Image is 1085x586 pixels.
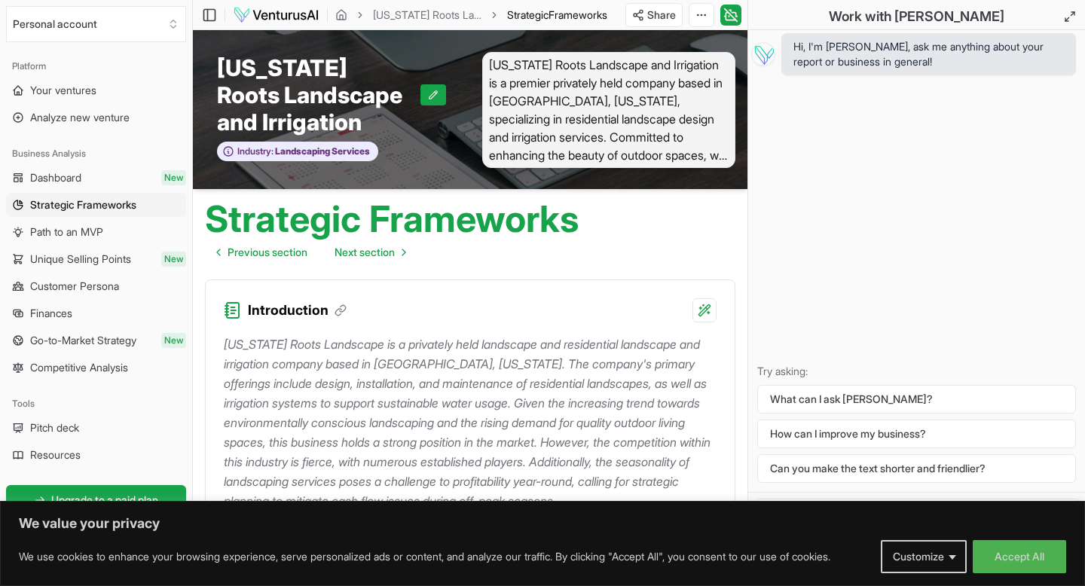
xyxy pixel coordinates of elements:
span: Upgrade to a paid plan [51,493,158,508]
button: Accept All [973,540,1066,573]
a: Go-to-Market StrategyNew [6,328,186,353]
span: Competitive Analysis [30,360,128,375]
a: Go to next page [322,237,417,267]
a: Path to an MVP [6,220,186,244]
span: Landscaping Services [274,145,370,157]
p: [US_STATE] Roots Landscape is a privately held landscape and residential landscape and irrigation... [224,334,717,511]
div: Tools [6,392,186,416]
button: Industry:Landscaping Services [217,142,378,162]
a: Analyze new venture [6,105,186,130]
p: Try asking: [757,364,1076,379]
a: Pitch deck [6,416,186,440]
nav: breadcrumb [335,8,607,23]
span: Pitch deck [30,420,79,435]
a: Upgrade to a paid plan [6,485,186,515]
img: logo [233,6,319,24]
span: Customer Persona [30,279,119,294]
span: Next section [335,245,395,260]
span: New [161,252,186,267]
button: Can you make the text shorter and friendlier? [757,454,1076,483]
span: Industry: [237,145,274,157]
a: [US_STATE] Roots Landscape and Irrigation [373,8,481,23]
div: Platform [6,54,186,78]
span: Path to an MVP [30,224,103,240]
a: Competitive Analysis [6,356,186,380]
span: New [161,333,186,348]
span: Analyze new venture [30,110,130,125]
button: What can I ask [PERSON_NAME]? [757,385,1076,414]
span: Resources [30,447,81,462]
p: We value your privacy [19,514,1066,533]
a: Resources [6,443,186,467]
a: Go to previous page [205,237,319,267]
button: Customize [881,540,967,573]
a: DashboardNew [6,166,186,190]
nav: pagination [205,237,417,267]
button: Select an organization [6,6,186,42]
a: Finances [6,301,186,325]
a: Your ventures [6,78,186,102]
span: StrategicFrameworks [507,8,607,23]
span: Frameworks [549,8,607,21]
img: Vera [751,42,775,66]
a: Customer Persona [6,274,186,298]
a: Strategic Frameworks [6,193,186,217]
h1: Strategic Frameworks [205,201,579,237]
span: Unique Selling Points [30,252,131,267]
h3: Introduction [248,300,347,321]
button: Share [625,3,683,27]
span: Share [647,8,676,23]
span: Strategic Frameworks [30,197,136,212]
a: Unique Selling PointsNew [6,247,186,271]
span: Your ventures [30,83,96,98]
span: Finances [30,306,72,321]
h2: Work with [PERSON_NAME] [829,6,1004,27]
p: We use cookies to enhance your browsing experience, serve personalized ads or content, and analyz... [19,548,830,566]
span: Hi, I'm [PERSON_NAME], ask me anything about your report or business in general! [793,39,1064,69]
button: How can I improve my business? [757,420,1076,448]
span: Go-to-Market Strategy [30,333,136,348]
span: Dashboard [30,170,81,185]
div: Business Analysis [6,142,186,166]
span: [US_STATE] Roots Landscape and Irrigation [217,54,420,136]
span: [US_STATE] Roots Landscape and Irrigation is a premier privately held company based in [GEOGRAPHI... [482,52,735,168]
span: New [161,170,186,185]
span: Previous section [228,245,307,260]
